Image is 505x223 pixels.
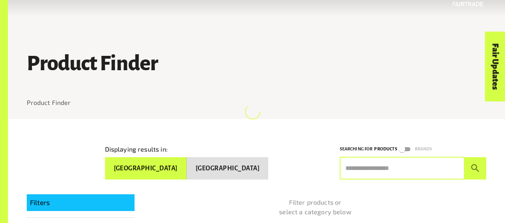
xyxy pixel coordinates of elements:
button: [GEOGRAPHIC_DATA] [105,157,187,180]
p: Brands [415,145,432,153]
p: Displaying results in: [105,144,168,154]
a: Product Finder [27,99,71,106]
p: Filters [30,197,131,208]
nav: breadcrumb [27,98,487,107]
p: Filter products or select a category below [144,197,487,217]
h1: Product Finder [27,52,487,75]
p: Products [374,145,397,153]
p: Searching for [340,145,373,153]
button: [GEOGRAPHIC_DATA] [187,157,268,180]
